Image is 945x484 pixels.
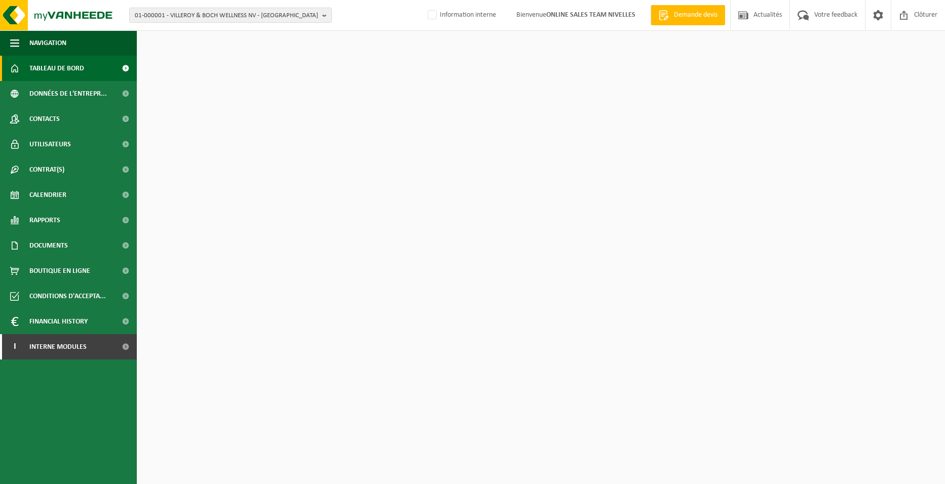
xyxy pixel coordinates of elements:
[546,11,635,19] strong: ONLINE SALES TEAM NIVELLES
[29,334,87,359] span: Interne modules
[29,106,60,132] span: Contacts
[29,309,88,334] span: Financial History
[29,182,66,208] span: Calendrier
[29,233,68,258] span: Documents
[29,208,60,233] span: Rapports
[135,8,318,23] span: 01-000001 - VILLEROY & BOCH WELLNESS NV - [GEOGRAPHIC_DATA]
[651,5,725,25] a: Demande devis
[29,132,71,157] span: Utilisateurs
[29,56,84,81] span: Tableau de bord
[29,258,90,284] span: Boutique en ligne
[129,8,332,23] button: 01-000001 - VILLEROY & BOCH WELLNESS NV - [GEOGRAPHIC_DATA]
[29,157,64,182] span: Contrat(s)
[671,10,720,20] span: Demande devis
[426,8,496,23] label: Information interne
[29,30,66,56] span: Navigation
[29,81,107,106] span: Données de l'entrepr...
[29,284,106,309] span: Conditions d'accepta...
[10,334,19,359] span: I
